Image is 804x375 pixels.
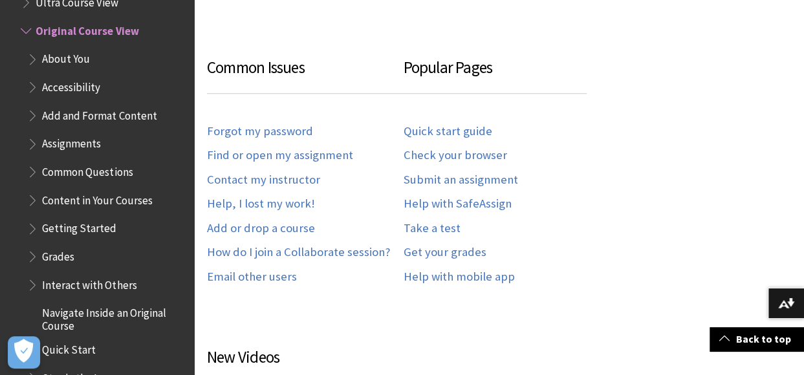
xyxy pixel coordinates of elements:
a: Help, I lost my work! [207,197,315,211]
a: Help with SafeAssign [404,197,512,211]
a: Submit an assignment [404,173,518,187]
a: Take a test [404,221,461,236]
span: Content in Your Courses [42,189,152,207]
a: Email other users [207,270,297,284]
span: Common Questions [42,161,133,178]
span: Interact with Others [42,274,136,292]
a: Help with mobile app [404,270,515,284]
a: How do I join a Collaborate session? [207,245,390,260]
span: Quick Start [42,339,96,357]
span: Navigate Inside an Original Course [42,302,185,332]
a: Back to top [710,327,804,351]
a: Get your grades [404,245,486,260]
a: Forgot my password [207,124,313,139]
span: Original Course View [36,20,138,37]
a: Contact my instructor [207,173,320,187]
span: Accessibility [42,76,100,94]
span: Getting Started [42,218,116,235]
h3: Popular Pages [404,56,587,94]
a: Quick start guide [404,124,492,139]
button: Open Preferences [8,336,40,369]
span: Grades [42,246,74,263]
span: About You [42,48,90,66]
a: Add or drop a course [207,221,315,236]
h3: Common Issues [207,56,404,94]
span: Add and Format Content [42,105,157,122]
a: Find or open my assignment [207,148,353,163]
span: Assignments [42,133,101,151]
a: Check your browser [404,148,507,163]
